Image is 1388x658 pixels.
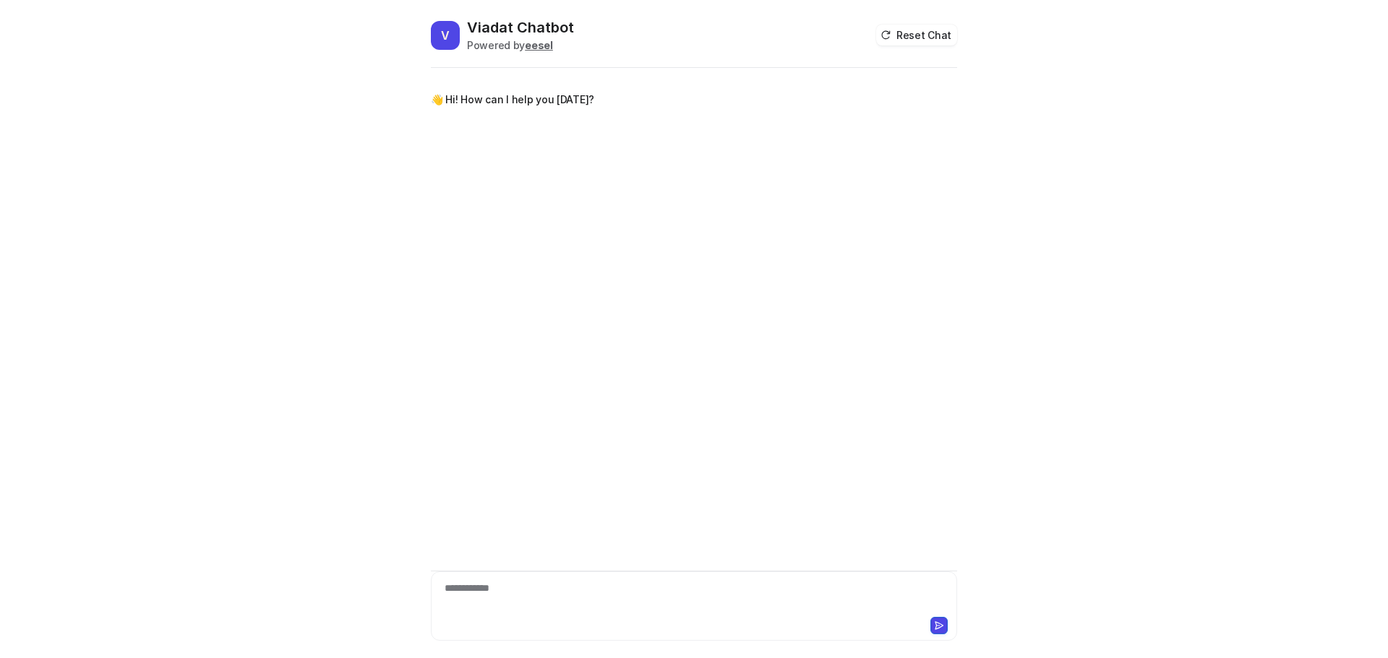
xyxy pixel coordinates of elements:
[525,39,553,51] b: eesel
[467,38,574,53] div: Powered by
[467,17,574,38] h2: Viadat Chatbot
[431,21,460,50] span: V
[876,25,957,46] button: Reset Chat
[431,91,594,108] p: 👋 Hi! How can I help you [DATE]?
